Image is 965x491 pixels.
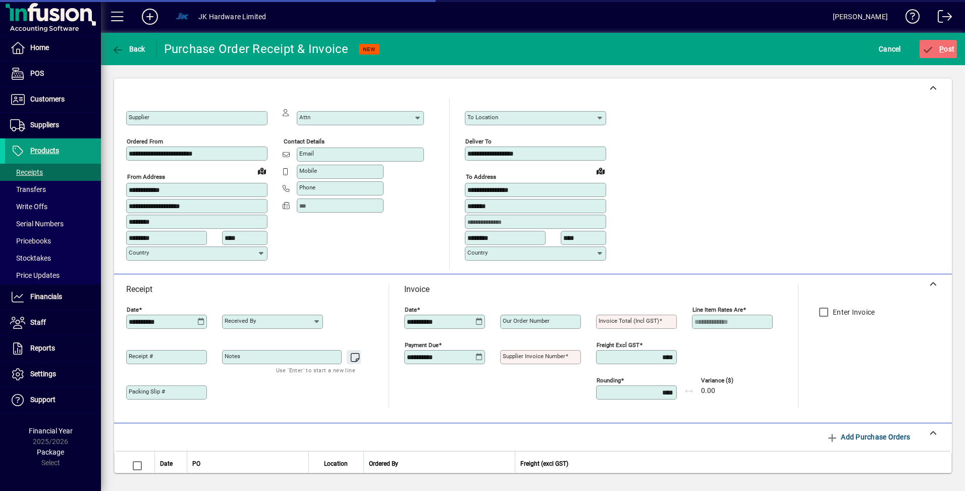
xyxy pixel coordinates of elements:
[5,284,101,310] a: Financials
[129,388,165,395] mat-label: Packing Slip #
[879,41,901,57] span: Cancel
[405,306,417,313] mat-label: Date
[939,45,944,53] span: P
[920,40,957,58] button: Post
[10,185,46,193] span: Transfers
[299,114,310,121] mat-label: Attn
[5,362,101,387] a: Settings
[299,150,314,157] mat-label: Email
[10,271,60,279] span: Price Updates
[192,458,200,469] span: PO
[164,41,349,57] div: Purchase Order Receipt & Invoice
[30,344,55,352] span: Reports
[112,45,145,53] span: Back
[593,163,609,179] a: View on map
[369,458,398,469] span: Ordered By
[5,232,101,250] a: Pricebooks
[465,138,492,145] mat-label: Deliver To
[30,95,65,103] span: Customers
[10,203,47,211] span: Write Offs
[822,428,914,446] button: Add Purchase Orders
[831,307,875,317] label: Enter Invoice
[5,198,101,215] a: Write Offs
[134,8,166,26] button: Add
[692,306,743,313] mat-label: Line item rates are
[37,448,64,456] span: Package
[129,353,153,360] mat-label: Receipt #
[276,364,355,376] mat-hint: Use 'Enter' to start a new line
[503,353,565,360] mat-label: Supplier invoice number
[5,387,101,413] a: Support
[405,341,439,349] mat-label: Payment due
[363,46,376,53] span: NEW
[10,237,51,245] span: Pricebooks
[324,458,348,469] span: Location
[922,45,955,53] span: ost
[127,138,163,145] mat-label: Ordered from
[30,146,59,155] span: Products
[10,168,43,176] span: Receipts
[129,249,149,256] mat-label: Country
[30,69,44,77] span: POS
[101,40,156,58] app-page-header-button: Back
[5,181,101,198] a: Transfers
[520,458,568,469] span: Freight (excl GST)
[5,310,101,335] a: Staff
[467,114,498,121] mat-label: To location
[160,458,173,469] span: Date
[701,377,762,384] span: Variance ($)
[5,35,101,61] a: Home
[30,318,46,326] span: Staff
[299,184,315,191] mat-label: Phone
[5,113,101,138] a: Suppliers
[701,387,715,395] span: 0.00
[30,292,62,301] span: Financials
[30,370,56,378] span: Settings
[503,317,550,324] mat-label: Our order number
[127,306,139,313] mat-label: Date
[5,336,101,361] a: Reports
[520,458,939,469] div: Freight (excl GST)
[160,458,182,469] div: Date
[225,353,240,360] mat-label: Notes
[5,250,101,267] a: Stocktakes
[833,9,888,25] div: [PERSON_NAME]
[225,317,256,324] mat-label: Received by
[166,8,198,26] button: Profile
[30,396,56,404] span: Support
[29,427,73,435] span: Financial Year
[5,164,101,181] a: Receipts
[597,341,639,349] mat-label: Freight excl GST
[299,167,317,174] mat-label: Mobile
[5,87,101,112] a: Customers
[109,40,148,58] button: Back
[930,2,952,35] a: Logout
[597,377,621,384] mat-label: Rounding
[5,61,101,86] a: POS
[599,317,659,324] mat-label: Invoice Total (incl GST)
[30,43,49,52] span: Home
[898,2,920,35] a: Knowledge Base
[192,458,303,469] div: PO
[129,114,149,121] mat-label: Supplier
[467,249,488,256] mat-label: Country
[876,40,903,58] button: Cancel
[254,163,270,179] a: View on map
[10,254,51,262] span: Stocktakes
[826,429,910,445] span: Add Purchase Orders
[10,220,64,228] span: Serial Numbers
[5,267,101,284] a: Price Updates
[30,121,59,129] span: Suppliers
[198,9,266,25] div: JK Hardware Limited
[369,458,510,469] div: Ordered By
[5,215,101,232] a: Serial Numbers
